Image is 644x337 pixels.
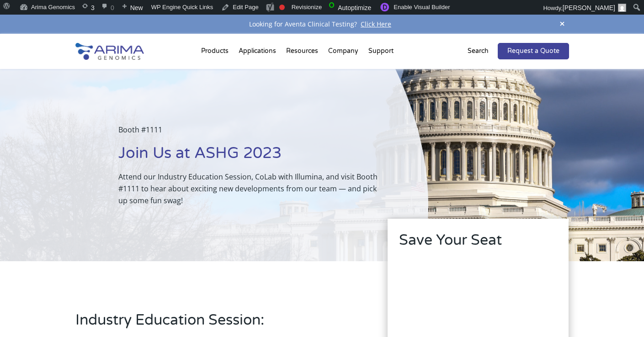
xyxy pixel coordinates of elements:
img: Arima-Genomics-logo [75,43,144,60]
p: Search [468,45,489,57]
p: Attend our Industry Education Session, CoLab with Illumina, and visit Booth #1111 to hear about e... [118,171,383,206]
div: Focus keyphrase not set [279,5,285,10]
a: Click Here [357,20,395,28]
a: Request a Quote [498,43,569,59]
p: Booth #1111 [118,124,383,143]
h2: Save Your Seat [399,230,557,258]
div: Looking for Aventa Clinical Testing? [75,18,569,30]
span: [PERSON_NAME] [563,4,615,11]
h1: Join Us at ASHG 2023 [118,143,383,171]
